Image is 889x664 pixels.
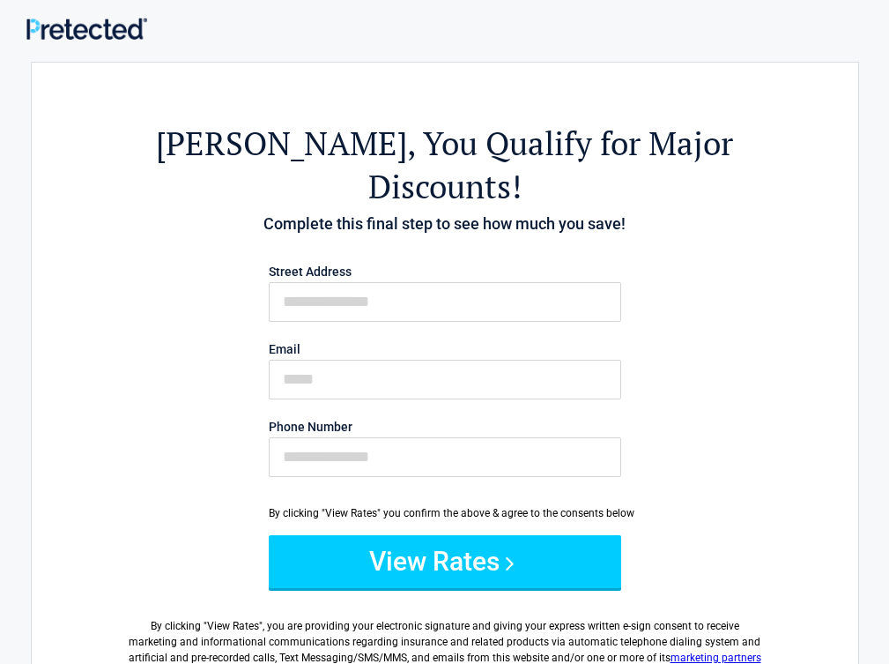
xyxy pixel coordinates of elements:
span: [PERSON_NAME] [156,122,407,165]
h4: Complete this final step to see how much you save! [129,213,761,235]
h2: , You Qualify for Major Discounts! [129,122,761,208]
span: View Rates [207,620,259,632]
label: Street Address [269,265,621,278]
img: Main Logo [26,18,147,40]
label: Email [269,343,621,355]
div: By clicking "View Rates" you confirm the above & agree to the consents below [269,505,621,521]
label: Phone Number [269,421,621,433]
button: View Rates [269,535,621,588]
